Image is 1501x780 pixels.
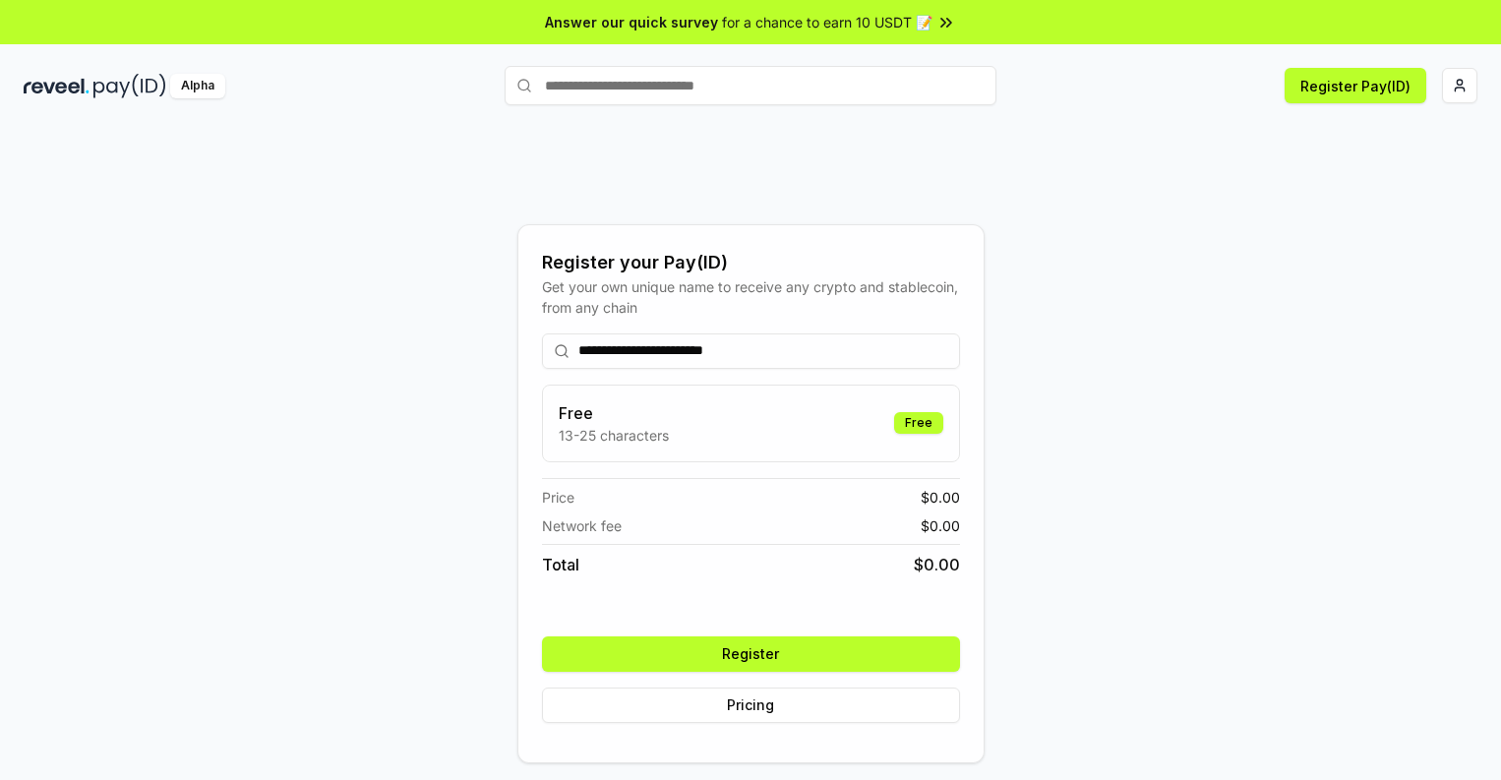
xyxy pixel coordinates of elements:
[542,515,622,536] span: Network fee
[894,412,943,434] div: Free
[542,636,960,672] button: Register
[722,12,932,32] span: for a chance to earn 10 USDT 📝
[170,74,225,98] div: Alpha
[24,74,90,98] img: reveel_dark
[542,688,960,723] button: Pricing
[921,515,960,536] span: $ 0.00
[545,12,718,32] span: Answer our quick survey
[559,425,669,446] p: 13-25 characters
[914,553,960,576] span: $ 0.00
[921,487,960,508] span: $ 0.00
[93,74,166,98] img: pay_id
[542,276,960,318] div: Get your own unique name to receive any crypto and stablecoin, from any chain
[542,553,579,576] span: Total
[542,487,574,508] span: Price
[542,249,960,276] div: Register your Pay(ID)
[1285,68,1426,103] button: Register Pay(ID)
[559,401,669,425] h3: Free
